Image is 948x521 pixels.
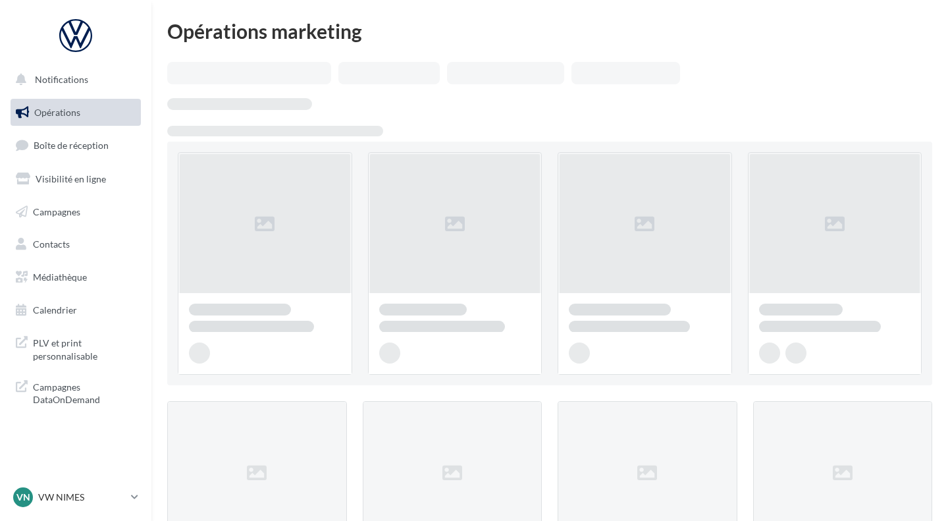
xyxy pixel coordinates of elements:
[33,271,87,283] span: Médiathèque
[8,131,144,159] a: Boîte de réception
[36,173,106,184] span: Visibilité en ligne
[167,21,932,41] div: Opérations marketing
[8,373,144,412] a: Campagnes DataOnDemand
[11,485,141,510] a: VN VW NIMES
[8,198,144,226] a: Campagnes
[33,304,77,315] span: Calendrier
[34,140,109,151] span: Boîte de réception
[16,491,30,504] span: VN
[8,329,144,368] a: PLV et print personnalisable
[8,231,144,258] a: Contacts
[35,74,88,85] span: Notifications
[33,238,70,250] span: Contacts
[34,107,80,118] span: Opérations
[8,165,144,193] a: Visibilité en ligne
[8,99,144,126] a: Opérations
[8,66,138,94] button: Notifications
[8,296,144,324] a: Calendrier
[33,378,136,406] span: Campagnes DataOnDemand
[38,491,126,504] p: VW NIMES
[33,206,80,217] span: Campagnes
[33,334,136,362] span: PLV et print personnalisable
[8,263,144,291] a: Médiathèque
